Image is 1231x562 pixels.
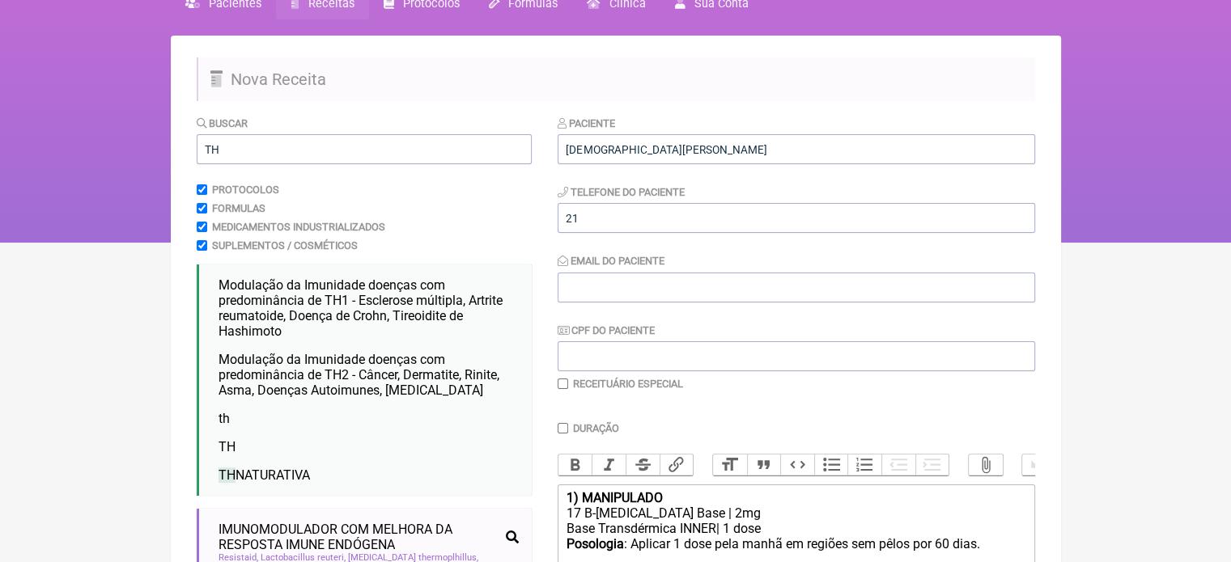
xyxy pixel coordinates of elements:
[558,454,592,475] button: Bold
[212,184,279,196] label: Protocolos
[197,134,532,164] input: exemplo: emagrecimento, ansiedade
[847,454,881,475] button: Numbers
[219,522,499,552] span: IMUNOMODULADOR COM MELHORA DA RESPOSTA IMUNE ENDÓGENA
[969,454,1003,475] button: Attach Files
[566,505,1025,521] div: 17 B-[MEDICAL_DATA] Base | 2mg
[660,454,694,475] button: Link
[219,467,310,483] span: NATURATIVA
[197,57,1035,101] h2: Nova Receita
[219,439,236,454] span: TH
[558,117,615,129] label: Paciente
[1022,454,1056,475] button: Undo
[881,454,915,475] button: Decrease Level
[219,277,503,339] span: Modulação da Imunidade doenças com predominância de TH1 - Esclerose múltipla, Artrite reumatoide,...
[592,454,626,475] button: Italic
[558,255,664,267] label: Email do Paciente
[573,378,683,390] label: Receituário Especial
[814,454,848,475] button: Bullets
[566,490,662,505] strong: 1) MANIPULADO
[212,239,358,251] label: Suplementos / Cosméticos
[626,454,660,475] button: Strikethrough
[566,536,623,551] strong: Posologia
[558,186,685,198] label: Telefone do Paciente
[558,324,655,336] label: CPF do Paciente
[573,422,619,434] label: Duração
[780,454,814,475] button: Code
[219,467,236,483] span: TH
[212,221,385,233] label: Medicamentos Industrializados
[566,521,1025,536] div: Base Transdérmica INNER| 1 dose
[915,454,949,475] button: Increase Level
[713,454,747,475] button: Heading
[747,454,781,475] button: Quote
[197,117,248,129] label: Buscar
[219,352,499,398] span: Modulação da Imunidade doenças com predominância de TH2 - Câncer, Dermatite, Rinite, Asma, Doença...
[212,202,265,214] label: Formulas
[219,411,230,426] span: th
